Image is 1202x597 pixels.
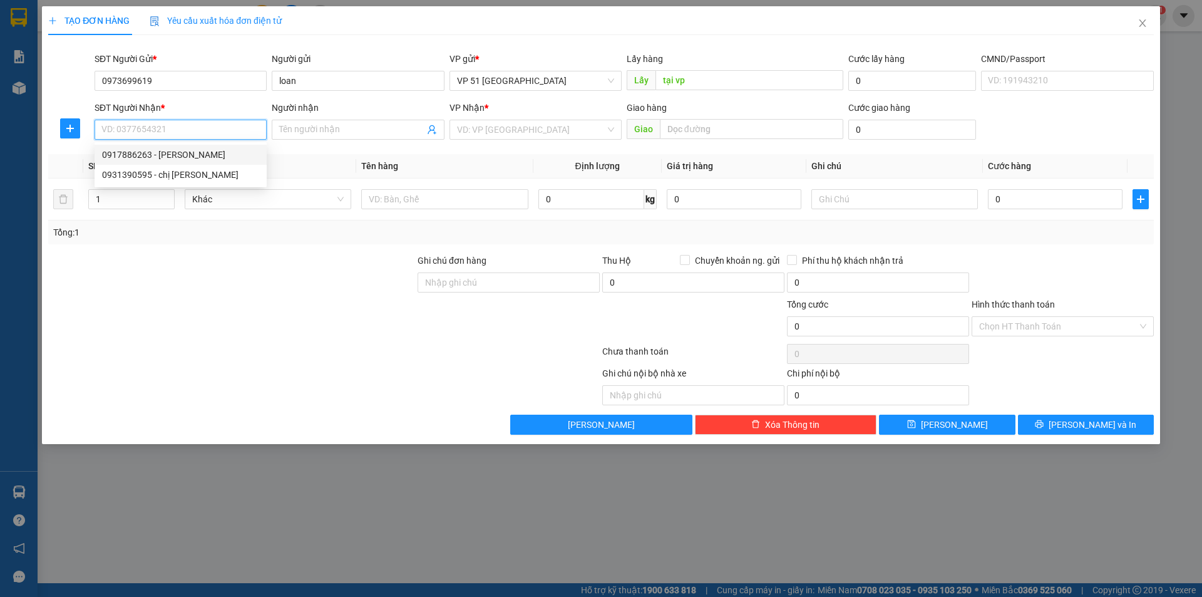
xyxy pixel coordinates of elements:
[150,16,282,26] span: Yêu cầu xuất hóa đơn điện tử
[907,420,916,430] span: save
[695,415,877,435] button: deleteXóa Thông tin
[644,189,657,209] span: kg
[102,148,259,162] div: 0917886263 - [PERSON_NAME]
[60,118,80,138] button: plus
[848,54,905,64] label: Cước lấy hàng
[1018,415,1154,435] button: printer[PERSON_NAME] và In
[48,16,57,25] span: plus
[48,16,130,26] span: TẠO ĐƠN HÀNG
[61,123,80,133] span: plus
[272,52,444,66] div: Người gửi
[418,273,600,293] input: Ghi chú đơn hàng
[568,418,635,432] span: [PERSON_NAME]
[627,54,663,64] span: Lấy hàng
[457,71,614,90] span: VP 51 Trường Chinh
[660,119,843,139] input: Dọc đường
[667,161,713,171] span: Giá trị hàng
[449,103,485,113] span: VP Nhận
[921,418,988,432] span: [PERSON_NAME]
[510,415,692,435] button: [PERSON_NAME]
[95,52,267,66] div: SĐT Người Gửi
[95,101,267,115] div: SĐT Người Nhận
[627,103,667,113] span: Giao hàng
[1133,189,1149,209] button: plus
[602,385,784,405] input: Nhập ghi chú
[95,145,267,165] div: 0917886263 - Chị Huyền
[667,189,801,209] input: 0
[751,420,760,430] span: delete
[1138,18,1148,28] span: close
[806,154,983,179] th: Ghi chú
[797,254,908,267] span: Phí thu hộ khách nhận trả
[879,415,1015,435] button: save[PERSON_NAME]
[418,256,486,266] label: Ghi chú đơn hàng
[602,366,784,385] div: Ghi chú nội bộ nhà xe
[655,70,843,90] input: Dọc đường
[602,256,631,266] span: Thu Hộ
[601,345,786,366] div: Chưa thanh toán
[575,161,620,171] span: Định lượng
[765,418,819,432] span: Xóa Thông tin
[848,71,976,91] input: Cước lấy hàng
[272,101,444,115] div: Người nhận
[427,125,437,135] span: user-add
[53,226,464,239] div: Tổng: 1
[972,299,1055,309] label: Hình thức thanh toán
[88,161,98,171] span: SL
[848,120,976,140] input: Cước giao hàng
[449,52,622,66] div: VP gửi
[192,190,344,209] span: Khác
[690,254,784,267] span: Chuyển khoản ng. gửi
[1133,194,1148,204] span: plus
[981,52,1153,66] div: CMND/Passport
[1035,420,1044,430] span: printer
[1125,6,1160,41] button: Close
[361,161,398,171] span: Tên hàng
[53,189,73,209] button: delete
[787,299,828,309] span: Tổng cước
[1049,418,1136,432] span: [PERSON_NAME] và In
[811,189,978,209] input: Ghi Chú
[150,16,160,26] img: icon
[848,103,910,113] label: Cước giao hàng
[361,189,528,209] input: VD: Bàn, Ghế
[627,70,655,90] span: Lấy
[988,161,1031,171] span: Cước hàng
[627,119,660,139] span: Giao
[787,366,969,385] div: Chi phí nội bộ
[102,168,259,182] div: 0931390595 - chị [PERSON_NAME]
[95,165,267,185] div: 0931390595 - chị huyền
